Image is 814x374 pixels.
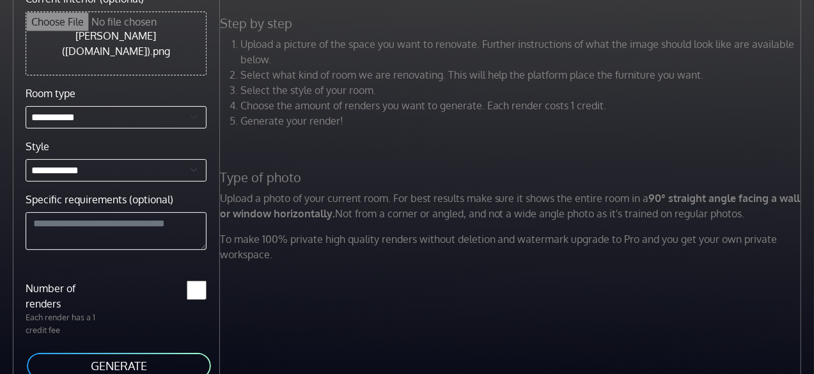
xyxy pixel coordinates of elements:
[26,139,49,154] label: Style
[240,113,804,129] li: Generate your render!
[26,192,173,207] label: Specific requirements (optional)
[240,36,804,67] li: Upload a picture of the space you want to renovate. Further instructions of what the image should...
[212,231,812,262] p: To make 100% private high quality renders without deletion and watermark upgrade to Pro and you g...
[240,82,804,98] li: Select the style of your room.
[18,281,116,311] label: Number of renders
[212,15,812,31] h5: Step by step
[212,191,812,221] p: Upload a photo of your current room. For best results make sure it shows the entire room in a Not...
[18,311,116,336] p: Each render has a 1 credit fee
[240,67,804,82] li: Select what kind of room we are renovating. This will help the platform place the furniture you w...
[26,86,75,101] label: Room type
[240,98,804,113] li: Choose the amount of renders you want to generate. Each render costs 1 credit.
[212,169,812,185] h5: Type of photo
